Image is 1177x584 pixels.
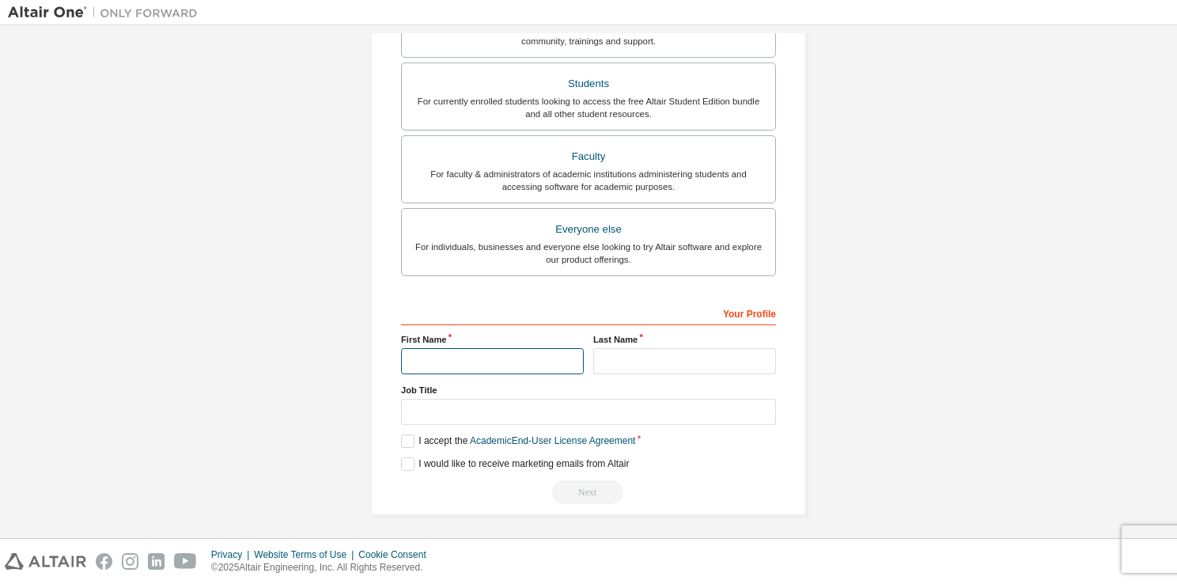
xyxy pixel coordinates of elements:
[411,241,766,266] div: For individuals, businesses and everyone else looking to try Altair software and explore our prod...
[211,548,254,561] div: Privacy
[411,218,766,241] div: Everyone else
[411,22,766,47] div: For existing customers looking to access software downloads, HPC resources, community, trainings ...
[148,553,165,570] img: linkedin.svg
[401,480,776,504] div: Read and acccept EULA to continue
[401,434,635,448] label: I accept the
[401,333,584,346] label: First Name
[411,95,766,120] div: For currently enrolled students looking to access the free Altair Student Edition bundle and all ...
[593,333,776,346] label: Last Name
[470,435,635,446] a: Academic End-User License Agreement
[411,146,766,168] div: Faculty
[401,300,776,325] div: Your Profile
[358,548,435,561] div: Cookie Consent
[411,73,766,95] div: Students
[254,548,358,561] div: Website Terms of Use
[401,457,629,471] label: I would like to receive marketing emails from Altair
[411,168,766,193] div: For faculty & administrators of academic institutions administering students and accessing softwa...
[5,553,86,570] img: altair_logo.svg
[8,5,206,21] img: Altair One
[174,553,197,570] img: youtube.svg
[122,553,138,570] img: instagram.svg
[211,561,436,575] p: © 2025 Altair Engineering, Inc. All Rights Reserved.
[96,553,112,570] img: facebook.svg
[401,384,776,396] label: Job Title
